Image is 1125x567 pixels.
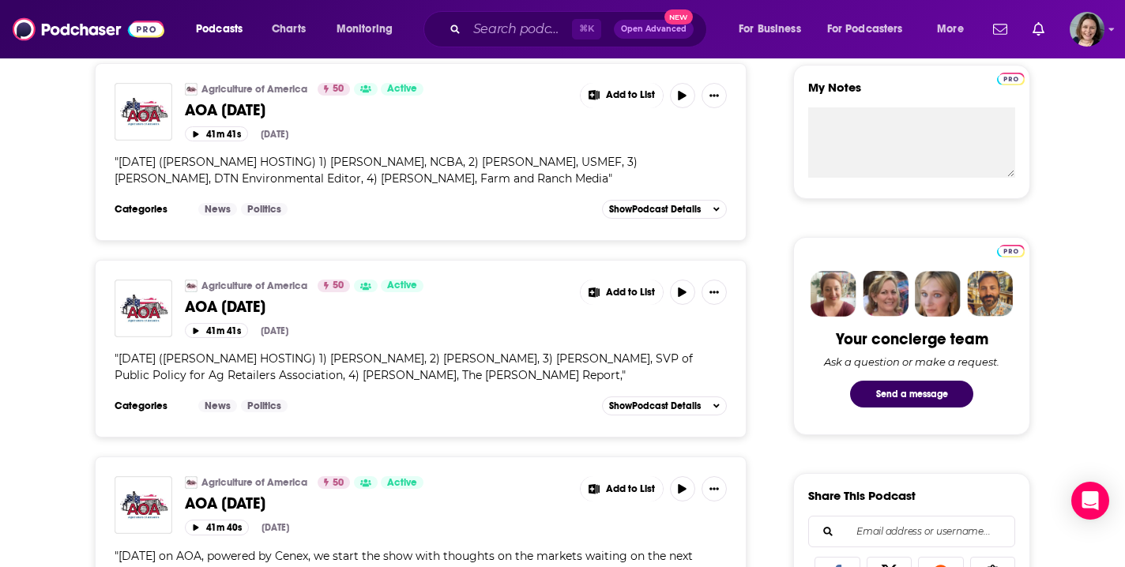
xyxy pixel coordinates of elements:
a: Active [381,476,423,489]
span: Add to List [606,89,655,101]
span: For Business [739,18,801,40]
button: Show More Button [581,476,663,501]
img: Jon Profile [967,271,1013,317]
div: [DATE] [261,325,288,336]
img: Barbara Profile [863,271,909,317]
a: AOA [DATE] [185,100,569,120]
img: Podchaser - Follow, Share and Rate Podcasts [13,14,164,44]
a: Show notifications dropdown [987,16,1014,43]
span: Active [387,81,417,97]
a: AOA [DATE] [185,494,569,513]
a: Charts [261,17,315,42]
span: New [664,9,693,24]
label: My Notes [808,80,1015,107]
span: Add to List [606,483,655,495]
img: Sydney Profile [811,271,856,317]
button: 41m 41s [185,126,248,141]
a: Active [381,83,423,96]
span: ⌘ K [572,19,601,39]
span: 50 [333,81,344,97]
span: [DATE] ([PERSON_NAME] HOSTING) 1) [PERSON_NAME], 2) [PERSON_NAME], 3) [PERSON_NAME], SVP of Publi... [115,351,693,382]
button: ShowPodcast Details [602,200,727,219]
img: AOA Monday 9-22-2025 [115,280,172,337]
span: Show Podcast Details [609,400,701,411]
a: Show notifications dropdown [1026,16,1051,43]
span: Add to List [606,287,655,299]
button: Show More Button [702,280,727,305]
span: 50 [333,475,344,491]
a: News [198,203,237,216]
a: Pro website [997,242,1025,257]
button: Show More Button [581,280,663,305]
button: Show profile menu [1070,12,1104,47]
span: Monitoring [337,18,393,40]
button: Open AdvancedNew [614,20,694,39]
span: [DATE] ([PERSON_NAME] HOSTING) 1) [PERSON_NAME], NCBA, 2) [PERSON_NAME], USMEF, 3) [PERSON_NAME],... [115,155,638,186]
button: Show More Button [702,476,727,501]
span: For Podcasters [827,18,903,40]
a: Agriculture of America [201,280,307,292]
button: 41m 41s [185,323,248,338]
img: Agriculture of America [185,83,198,96]
a: Agriculture of America [201,83,307,96]
img: AOA Friday 9-19-2025 [115,476,172,534]
h3: Share This Podcast [808,488,916,503]
span: More [937,18,964,40]
a: AOA [DATE] [185,297,569,317]
img: AOA Tuesday 9-23-2025 [115,83,172,141]
span: Active [387,278,417,294]
a: Agriculture of America [201,476,307,489]
span: Logged in as micglogovac [1070,12,1104,47]
button: Send a message [850,381,973,407]
button: Show More Button [581,83,663,108]
a: 50 [318,83,350,96]
a: Politics [241,400,288,412]
img: Agriculture of America [185,476,198,489]
span: AOA [DATE] [185,494,265,513]
span: Open Advanced [621,25,687,33]
div: Ask a question or make a request. [824,355,999,368]
img: Jules Profile [915,271,961,317]
button: 41m 40s [185,520,249,535]
div: [DATE] [261,522,289,533]
button: open menu [926,17,984,42]
span: Podcasts [196,18,243,40]
a: 50 [318,280,350,292]
img: Podchaser Pro [997,245,1025,257]
a: Politics [241,203,288,216]
span: Charts [272,18,306,40]
h3: Categories [115,400,186,412]
button: open menu [325,17,413,42]
a: 50 [318,476,350,489]
img: Podchaser Pro [997,73,1025,85]
a: Pro website [997,70,1025,85]
div: [DATE] [261,129,288,140]
span: " " [115,351,693,382]
div: Open Intercom Messenger [1071,482,1109,520]
span: 50 [333,278,344,294]
span: AOA [DATE] [185,100,265,120]
button: open menu [728,17,821,42]
h3: Categories [115,203,186,216]
img: Agriculture of America [185,280,198,292]
button: Show More Button [702,83,727,108]
div: Search podcasts, credits, & more... [438,11,722,47]
button: open menu [817,17,926,42]
a: Active [381,280,423,292]
div: Search followers [808,516,1015,547]
input: Email address or username... [822,516,1002,546]
span: AOA [DATE] [185,297,265,317]
input: Search podcasts, credits, & more... [467,17,572,42]
span: Show Podcast Details [609,204,701,215]
span: Active [387,475,417,491]
img: User Profile [1070,12,1104,47]
button: open menu [185,17,263,42]
a: News [198,400,237,412]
